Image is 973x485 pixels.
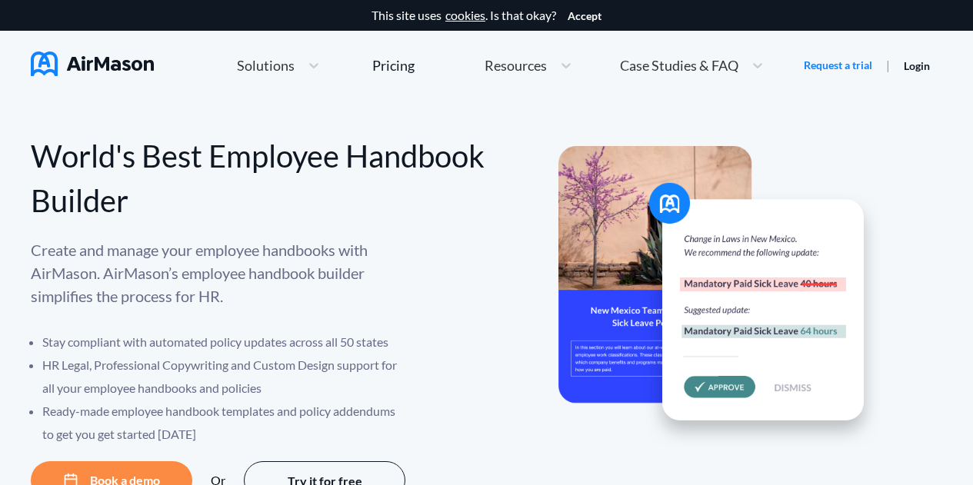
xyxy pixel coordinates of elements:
[445,8,485,22] a: cookies
[31,51,154,76] img: AirMason Logo
[558,146,881,448] img: hero-banner
[31,134,487,223] div: World's Best Employee Handbook Builder
[372,58,415,72] div: Pricing
[31,238,408,307] p: Create and manage your employee handbooks with AirMason. AirMason’s employee handbook builder sim...
[42,400,408,446] li: Ready-made employee handbook templates and policy addendums to get you get started [DATE]
[42,354,408,400] li: HR Legal, Professional Copywriting and Custom Design support for all your employee handbooks and ...
[904,59,930,72] a: Login
[568,10,601,22] button: Accept cookies
[42,331,408,354] li: Stay compliant with automated policy updates across all 50 states
[237,58,295,72] span: Solutions
[620,58,738,72] span: Case Studies & FAQ
[372,51,415,79] a: Pricing
[886,58,890,72] span: |
[485,58,547,72] span: Resources
[804,58,872,73] a: Request a trial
